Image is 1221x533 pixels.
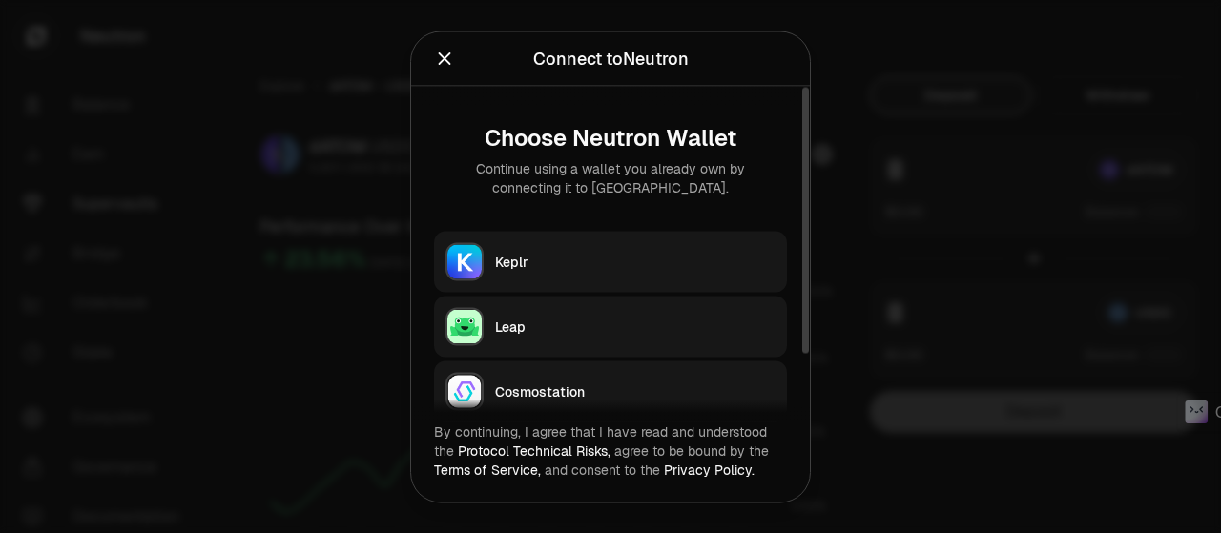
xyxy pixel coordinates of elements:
[447,374,482,408] img: Cosmostation
[434,360,787,421] button: CosmostationCosmostation
[664,461,755,478] a: Privacy Policy.
[495,317,776,336] div: Leap
[434,296,787,357] button: LeapLeap
[449,158,772,196] div: Continue using a wallet you already own by connecting it to [GEOGRAPHIC_DATA].
[434,231,787,292] button: KeplrKeplr
[434,461,541,478] a: Terms of Service,
[447,309,482,343] img: Leap
[434,45,455,72] button: Close
[434,421,787,479] div: By continuing, I agree that I have read and understood the agree to be bound by the and consent t...
[533,45,689,72] div: Connect to Neutron
[458,441,610,459] a: Protocol Technical Risks,
[495,381,776,400] div: Cosmostation
[449,124,772,151] div: Choose Neutron Wallet
[495,252,776,271] div: Keplr
[447,244,482,278] img: Keplr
